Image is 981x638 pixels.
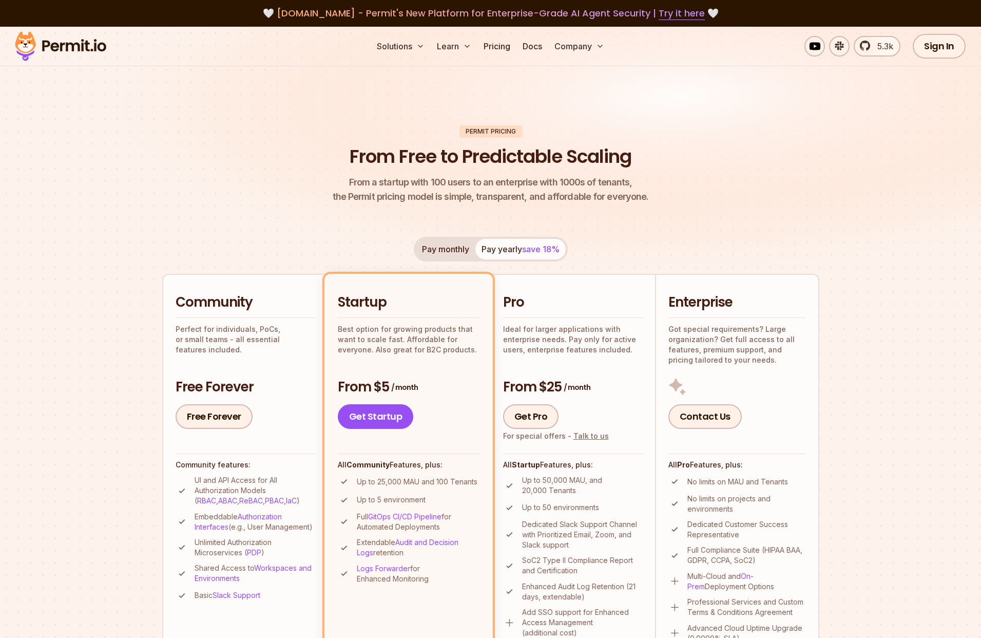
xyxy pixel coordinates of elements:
[357,512,479,532] p: Full for Automated Deployments
[573,431,609,440] a: Talk to us
[522,502,599,513] p: Up to 50 environments
[871,40,893,52] span: 5.3k
[195,512,282,531] a: Authorization Interfaces
[197,496,216,505] a: RBAC
[247,548,261,557] a: PDP
[195,563,314,584] p: Shared Access to
[522,555,643,576] p: SoC2 Type II Compliance Report and Certification
[176,293,314,312] h2: Community
[503,404,559,429] a: Get Pro
[503,324,643,355] p: Ideal for larger applications with enterprise needs. Pay only for active users, enterprise featur...
[357,495,426,505] p: Up to 5 environment
[677,460,690,469] strong: Pro
[659,7,705,20] a: Try it here
[522,581,643,602] p: Enhanced Audit Log Retention (21 days, extendable)
[277,7,705,20] span: [DOMAIN_NAME] - Permit's New Platform for Enterprise-Grade AI Agent Security |
[357,477,477,487] p: Up to 25,000 MAU and 100 Tenants
[479,36,514,57] a: Pricing
[357,537,479,558] p: Extendable retention
[687,545,806,566] p: Full Compliance Suite (HIPAA BAA, GDPR, CCPA, SoC2)
[416,239,475,259] button: Pay monthly
[368,512,441,521] a: GitOps CI/CD Pipeline
[522,519,643,550] p: Dedicated Slack Support Channel with Prioritized Email, Zoom, and Slack support
[286,496,297,505] a: IaC
[239,496,263,505] a: ReBAC
[503,378,643,397] h3: From $25
[195,537,314,558] p: Unlimited Authorization Microservices ( )
[176,378,314,397] h3: Free Forever
[503,460,643,470] h4: All Features, plus:
[503,293,643,312] h2: Pro
[913,34,966,59] a: Sign In
[687,494,806,514] p: No limits on projects and environments
[687,597,806,617] p: Professional Services and Custom Terms & Conditions Agreement
[338,378,479,397] h3: From $5
[176,460,314,470] h4: Community features:
[522,475,643,496] p: Up to 50,000 MAU, and 20,000 Tenants
[347,460,390,469] strong: Community
[338,404,414,429] a: Get Startup
[357,564,479,584] p: for Enhanced Monitoring
[195,590,260,601] p: Basic
[265,496,284,505] a: PBAC
[195,475,314,506] p: UI and API Access for All Authorization Models ( , , , , )
[357,564,410,573] a: Logs Forwarder
[338,293,479,312] h2: Startup
[373,36,429,57] button: Solutions
[687,571,806,592] p: Multi-Cloud and Deployment Options
[687,519,806,540] p: Dedicated Customer Success Representative
[333,175,649,204] p: the Permit pricing model is simple, transparent, and affordable for everyone.
[433,36,475,57] button: Learn
[668,293,806,312] h2: Enterprise
[391,382,418,392] span: / month
[10,29,111,64] img: Permit logo
[333,175,649,190] span: From a startup with 100 users to an enterprise with 1000s of tenants,
[357,538,458,557] a: Audit and Decision Logs
[564,382,590,392] span: / month
[338,460,479,470] h4: All Features, plus:
[550,36,608,57] button: Company
[668,324,806,365] p: Got special requirements? Large organization? Get full access to all features, premium support, a...
[668,404,742,429] a: Contact Us
[213,591,260,599] a: Slack Support
[518,36,546,57] a: Docs
[176,404,253,429] a: Free Forever
[218,496,237,505] a: ABAC
[854,36,900,57] a: 5.3k
[195,512,314,532] p: Embeddable (e.g., User Management)
[503,431,609,441] div: For special offers -
[668,460,806,470] h4: All Features, plus:
[459,125,522,138] div: Permit Pricing
[512,460,540,469] strong: Startup
[522,607,643,638] p: Add SSO support for Enhanced Access Management (additional cost)
[176,324,314,355] p: Perfect for individuals, PoCs, or small teams - all essential features included.
[338,324,479,355] p: Best option for growing products that want to scale fast. Affordable for everyone. Also great for...
[687,572,754,591] a: On-Prem
[687,477,788,487] p: No limits on MAU and Tenants
[25,6,956,21] div: 🤍 🤍
[350,144,631,170] h1: From Free to Predictable Scaling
